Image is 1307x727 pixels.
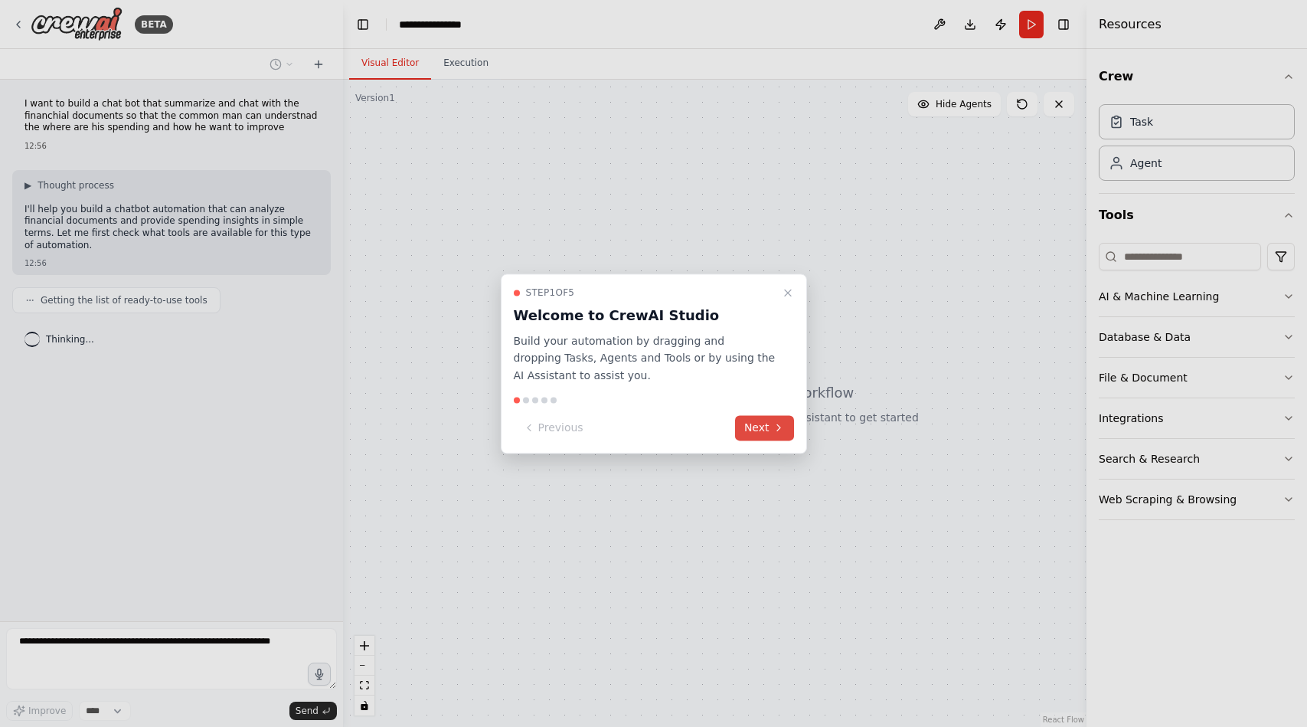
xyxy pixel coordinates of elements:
span: Step 1 of 5 [526,287,575,299]
h3: Welcome to CrewAI Studio [514,305,776,326]
button: Close walkthrough [779,283,797,302]
p: Build your automation by dragging and dropping Tasks, Agents and Tools or by using the AI Assista... [514,332,776,385]
button: Next [735,415,794,440]
button: Previous [514,415,593,440]
button: Hide left sidebar [352,14,374,35]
